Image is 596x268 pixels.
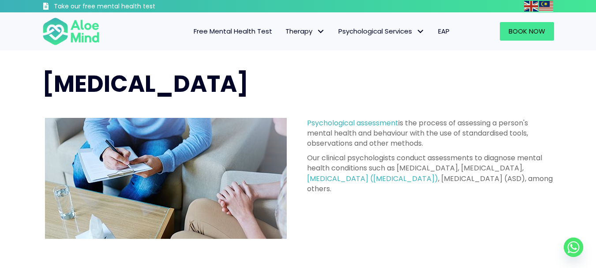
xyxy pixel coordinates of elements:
span: Therapy: submenu [315,25,327,38]
a: [MEDICAL_DATA] ([MEDICAL_DATA]) [307,174,438,184]
p: is the process of assessing a person's mental health and behaviour with the use of standardised t... [307,118,554,149]
span: Book Now [509,26,545,36]
p: Our clinical psychologists conduct assessments to diagnose mental health conditions such as [MEDI... [307,153,554,194]
img: Aloe mind Logo [42,17,100,46]
a: TherapyTherapy: submenu [279,22,332,41]
img: ms [539,1,553,11]
a: Psychological assessment [307,118,398,128]
a: Malay [539,1,554,11]
img: psychological assessment [45,118,287,239]
img: en [524,1,538,11]
span: Psychological Services [338,26,425,36]
a: Psychological ServicesPsychological Services: submenu [332,22,431,41]
span: Free Mental Health Test [194,26,272,36]
a: English [524,1,539,11]
span: EAP [438,26,450,36]
span: [MEDICAL_DATA] [42,68,248,100]
a: Free Mental Health Test [187,22,279,41]
a: Book Now [500,22,554,41]
a: Take our free mental health test [42,2,202,12]
a: Whatsapp [564,238,583,257]
span: Therapy [285,26,325,36]
h3: Take our free mental health test [54,2,202,11]
a: EAP [431,22,456,41]
span: Psychological Services: submenu [414,25,427,38]
nav: Menu [111,22,456,41]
